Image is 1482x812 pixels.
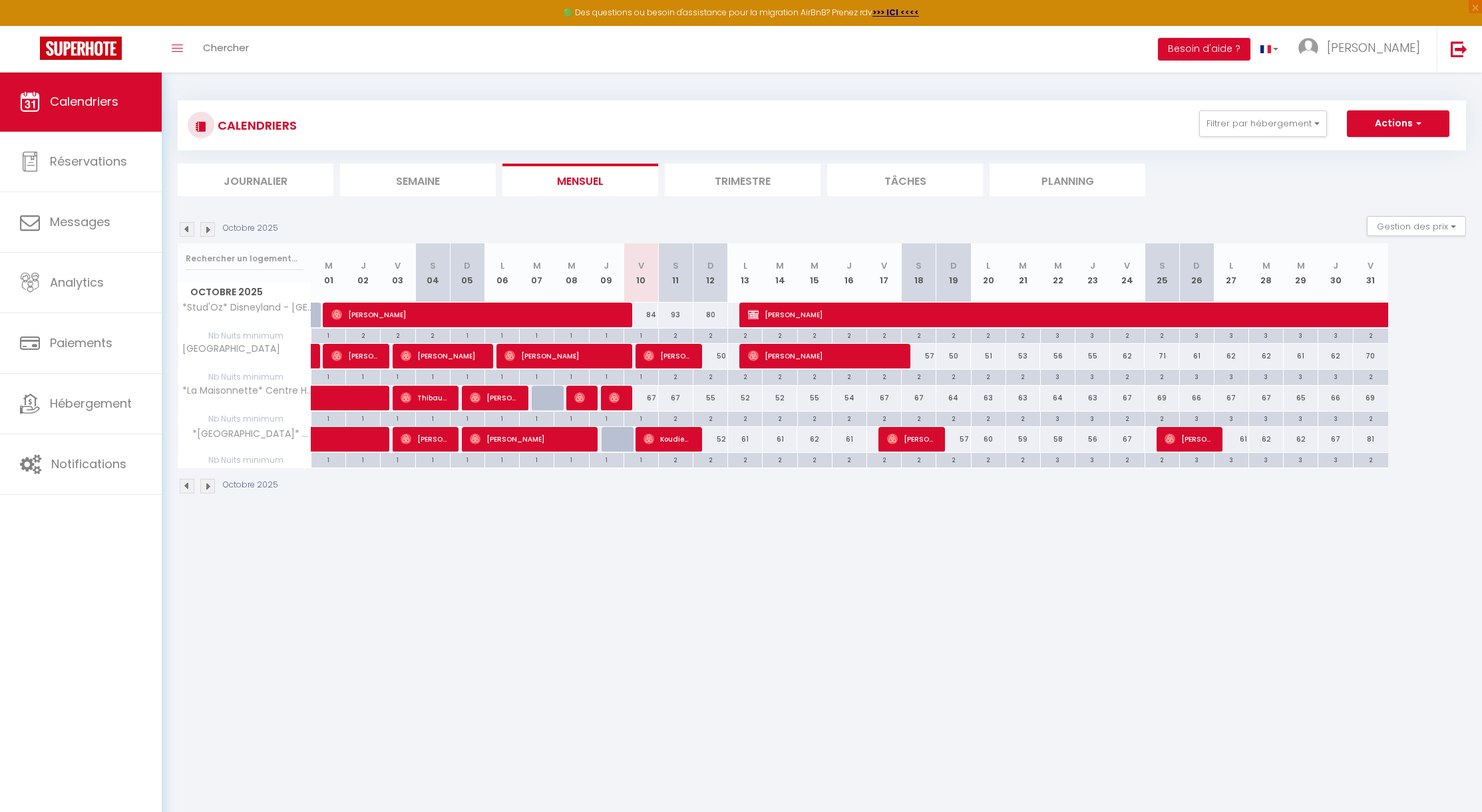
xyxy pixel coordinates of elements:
div: 2 [1145,329,1179,341]
div: 62 [1249,344,1284,368]
div: 80 [693,303,728,327]
div: 3 [1284,329,1318,341]
div: 67 [1110,386,1145,410]
span: [PERSON_NAME] [401,426,447,452]
div: 50 [936,344,971,368]
th: 07 [520,243,554,303]
div: 2 [1354,453,1388,466]
div: 1 [451,412,484,424]
div: 2 [936,370,970,382]
abbr: M [811,259,819,272]
div: 1 [311,370,345,382]
span: Calendriers [50,93,118,110]
span: Analytics [50,274,104,291]
div: 2 [728,453,762,466]
div: 71 [1145,344,1179,368]
span: [PERSON_NAME] [331,302,620,327]
div: 2 [693,329,727,341]
div: 2 [972,329,1006,341]
div: 2 [659,412,693,424]
abbr: M [1019,259,1027,272]
div: 2 [659,453,693,466]
div: 1 [451,453,484,466]
div: 1 [590,412,624,424]
div: 2 [833,453,866,466]
span: [PERSON_NAME] [748,343,898,368]
div: 2 [1354,329,1388,341]
abbr: M [1262,259,1270,272]
div: 2 [693,412,727,424]
th: 13 [728,243,763,303]
div: 3 [1075,370,1109,382]
div: 2 [1145,453,1179,466]
span: Paiements [50,335,112,351]
div: 2 [936,453,970,466]
th: 29 [1284,243,1318,303]
abbr: S [430,259,436,272]
div: 1 [554,370,588,382]
div: 52 [763,386,797,410]
div: 56 [1040,344,1075,368]
div: 1 [485,329,519,341]
th: 22 [1040,243,1075,303]
div: 3 [1041,329,1075,341]
div: 1 [624,370,658,382]
span: Nb Nuits minimum [178,453,311,468]
span: *La Maisonnette* Centre Historique [180,386,313,396]
div: 63 [1006,386,1040,410]
div: 54 [832,386,866,410]
span: [PERSON_NAME] N'Tsomi-Samba [1165,426,1210,452]
div: 2 [867,412,901,424]
strong: >>> ICI <<<< [872,7,919,18]
div: 67 [1318,427,1353,452]
div: 2 [763,370,797,382]
div: 1 [416,412,450,424]
div: 53 [1006,344,1040,368]
div: 1 [590,453,624,466]
span: [PERSON_NAME] [470,385,516,410]
div: 1 [485,412,519,424]
div: 66 [1179,386,1214,410]
div: 2 [381,329,415,341]
div: 1 [381,412,415,424]
div: 1 [311,329,345,341]
li: Semaine [340,164,496,196]
div: 62 [1110,344,1145,368]
span: [PERSON_NAME] [887,426,933,452]
span: [PERSON_NAME] [504,343,620,368]
div: 3 [1249,453,1283,466]
div: 3 [1318,453,1352,466]
th: 18 [902,243,936,303]
abbr: S [673,259,679,272]
div: 2 [902,453,936,466]
div: 3 [1284,412,1318,424]
p: Octobre 2025 [223,479,278,491]
div: 2 [798,453,832,466]
div: 1 [590,370,624,382]
div: 3 [1075,329,1109,341]
div: 2 [1145,412,1179,424]
div: 2 [1110,412,1144,424]
span: Nb Nuits minimum [178,329,311,343]
div: 66 [1318,386,1353,410]
th: 25 [1145,243,1179,303]
li: Tâches [827,164,983,196]
th: 16 [832,243,866,303]
div: 3 [1318,370,1352,382]
abbr: J [1090,259,1095,272]
div: 3 [1249,412,1283,424]
abbr: D [950,259,957,272]
div: 2 [867,453,901,466]
div: 63 [1075,386,1110,410]
div: 2 [833,329,866,341]
div: 2 [693,453,727,466]
div: 2 [763,412,797,424]
span: Check Tidiani Doucara [574,385,586,410]
div: 1 [554,453,588,466]
div: 3 [1284,453,1318,466]
div: 2 [693,370,727,382]
abbr: V [1124,259,1130,272]
div: 2 [728,412,762,424]
img: ... [1298,38,1318,58]
div: 3 [1041,412,1075,424]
